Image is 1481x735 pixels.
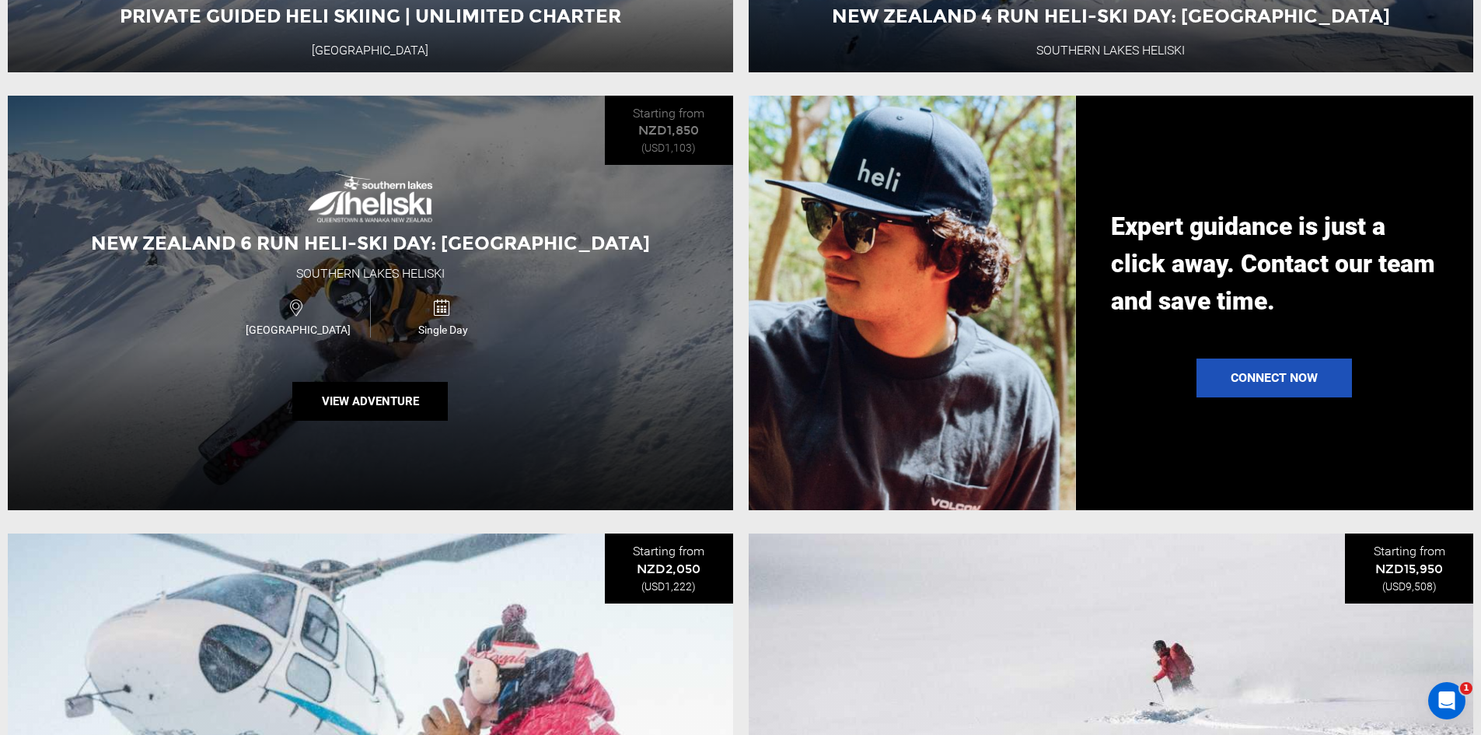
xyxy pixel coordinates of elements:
[296,265,445,283] div: Southern Lakes Heliski
[91,232,650,254] span: New Zealand 6 Run Heli-Ski Day: [GEOGRAPHIC_DATA]
[375,322,511,338] span: Single Day
[1111,208,1438,320] p: Expert guidance is just a click away. Contact our team and save time.
[292,382,448,421] button: View Adventure
[1196,359,1352,397] a: Connect Now
[225,322,370,338] span: [GEOGRAPHIC_DATA]
[308,173,432,223] img: images
[1428,682,1465,719] iframe: Intercom live chat
[1460,682,1472,695] span: 1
